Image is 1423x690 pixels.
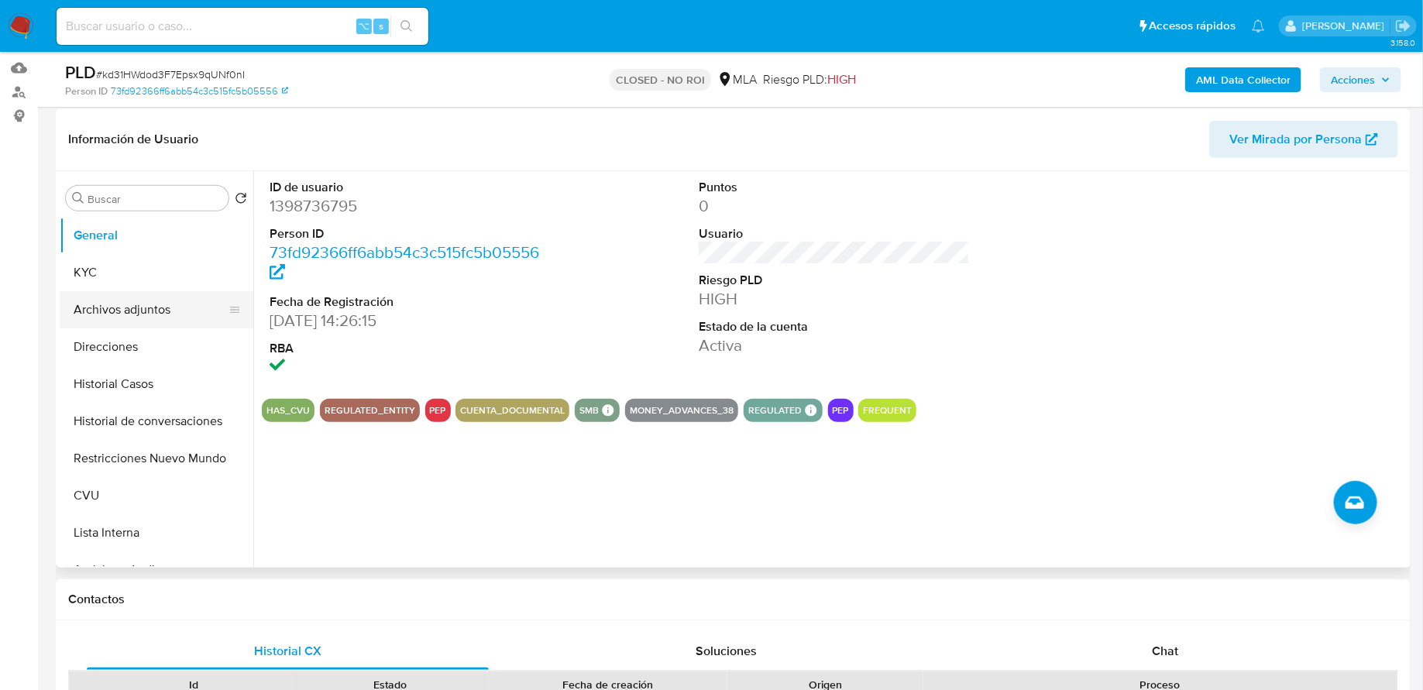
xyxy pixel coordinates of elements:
[1153,642,1179,660] span: Chat
[254,642,321,660] span: Historial CX
[60,477,253,514] button: CVU
[610,69,711,91] p: CLOSED - NO ROI
[65,84,108,98] b: Person ID
[72,192,84,204] button: Buscar
[1320,67,1401,92] button: Acciones
[699,195,970,217] dd: 0
[270,340,541,357] dt: RBA
[68,592,1398,607] h1: Contactos
[699,288,970,310] dd: HIGH
[699,335,970,356] dd: Activa
[763,71,856,88] span: Riesgo PLD:
[827,70,856,88] span: HIGH
[96,67,245,82] span: # kd31HWdod3F7Epsx9qUNf0nI
[699,272,970,289] dt: Riesgo PLD
[60,291,241,328] button: Archivos adjuntos
[1331,67,1375,92] span: Acciones
[699,318,970,335] dt: Estado de la cuenta
[699,179,970,196] dt: Puntos
[1185,67,1301,92] button: AML Data Collector
[60,328,253,366] button: Direcciones
[1196,67,1291,92] b: AML Data Collector
[60,217,253,254] button: General
[60,440,253,477] button: Restricciones Nuevo Mundo
[1302,19,1390,33] p: fabricio.bottalo@mercadolibre.com
[57,16,428,36] input: Buscar usuario o caso...
[1390,36,1415,49] span: 3.158.0
[696,642,757,660] span: Soluciones
[60,514,253,551] button: Lista Interna
[358,19,369,33] span: ⌥
[1229,121,1362,158] span: Ver Mirada por Persona
[1150,18,1236,34] span: Accesos rápidos
[270,195,541,217] dd: 1398736795
[717,71,757,88] div: MLA
[68,132,198,147] h1: Información de Usuario
[1209,121,1398,158] button: Ver Mirada por Persona
[60,551,253,589] button: Anticipos de dinero
[270,294,541,311] dt: Fecha de Registración
[60,403,253,440] button: Historial de conversaciones
[270,310,541,331] dd: [DATE] 14:26:15
[1252,19,1265,33] a: Notificaciones
[390,15,422,37] button: search-icon
[60,366,253,403] button: Historial Casos
[235,192,247,209] button: Volver al orden por defecto
[60,254,253,291] button: KYC
[270,225,541,242] dt: Person ID
[270,179,541,196] dt: ID de usuario
[65,60,96,84] b: PLD
[379,19,383,33] span: s
[88,192,222,206] input: Buscar
[1395,18,1411,34] a: Salir
[699,225,970,242] dt: Usuario
[111,84,288,98] a: 73fd92366ff6abb54c3c515fc5b05556
[270,241,539,285] a: 73fd92366ff6abb54c3c515fc5b05556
